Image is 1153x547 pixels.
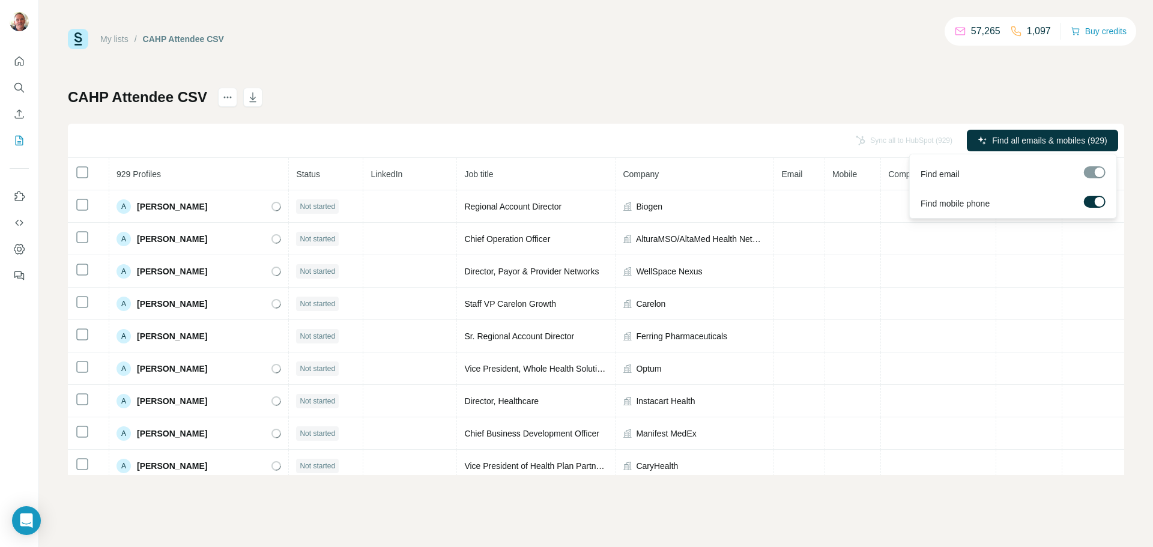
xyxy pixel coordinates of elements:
[137,460,207,472] span: [PERSON_NAME]
[300,298,335,309] span: Not started
[10,212,29,234] button: Use Surfe API
[623,169,659,179] span: Company
[636,460,678,472] span: CaryHealth
[464,429,599,438] span: Chief Business Development Officer
[68,29,88,49] img: Surfe Logo
[464,364,610,373] span: Vice President, Whole Health Solutions
[137,265,207,277] span: [PERSON_NAME]
[464,234,550,244] span: Chief Operation Officer
[10,12,29,31] img: Avatar
[137,395,207,407] span: [PERSON_NAME]
[10,50,29,72] button: Quick start
[371,169,402,179] span: LinkedIn
[992,134,1107,147] span: Find all emails & mobiles (929)
[300,428,335,439] span: Not started
[10,238,29,260] button: Dashboard
[68,88,207,107] h1: CAHP Attendee CSV
[117,459,131,473] div: A
[636,395,695,407] span: Instacart Health
[300,363,335,374] span: Not started
[10,186,29,207] button: Use Surfe on LinkedIn
[137,428,207,440] span: [PERSON_NAME]
[636,265,702,277] span: WellSpace Nexus
[117,361,131,376] div: A
[117,264,131,279] div: A
[10,77,29,98] button: Search
[10,265,29,286] button: Feedback
[218,88,237,107] button: actions
[1071,23,1127,40] button: Buy credits
[464,396,539,406] span: Director, Healthcare
[888,169,955,179] span: Company website
[464,267,599,276] span: Director, Payor & Provider Networks
[636,298,665,310] span: Carelon
[781,169,802,179] span: Email
[636,363,661,375] span: Optum
[137,233,207,245] span: [PERSON_NAME]
[137,201,207,213] span: [PERSON_NAME]
[135,33,137,45] li: /
[300,396,335,406] span: Not started
[464,169,493,179] span: Job title
[832,169,857,179] span: Mobile
[10,130,29,151] button: My lists
[117,232,131,246] div: A
[300,201,335,212] span: Not started
[921,168,960,180] span: Find email
[464,461,623,471] span: Vice President of Health Plan Partnerships
[296,169,320,179] span: Status
[12,506,41,535] div: Open Intercom Messenger
[117,394,131,408] div: A
[137,330,207,342] span: [PERSON_NAME]
[300,234,335,244] span: Not started
[1027,24,1051,38] p: 1,097
[137,363,207,375] span: [PERSON_NAME]
[100,34,129,44] a: My lists
[300,331,335,342] span: Not started
[300,461,335,471] span: Not started
[143,33,224,45] div: CAHP Attendee CSV
[464,299,556,309] span: Staff VP Carelon Growth
[636,201,662,213] span: Biogen
[967,130,1118,151] button: Find all emails & mobiles (929)
[10,103,29,125] button: Enrich CSV
[117,199,131,214] div: A
[117,297,131,311] div: A
[971,24,1000,38] p: 57,265
[636,428,696,440] span: Manifest MedEx
[921,198,990,210] span: Find mobile phone
[117,426,131,441] div: A
[636,330,727,342] span: Ferring Pharmaceuticals
[464,202,561,211] span: Regional Account Director
[117,169,161,179] span: 929 Profiles
[300,266,335,277] span: Not started
[137,298,207,310] span: [PERSON_NAME]
[464,331,574,341] span: Sr. Regional Account Director
[117,329,131,343] div: A
[636,233,766,245] span: AlturaMSO/AltaMed Health Network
